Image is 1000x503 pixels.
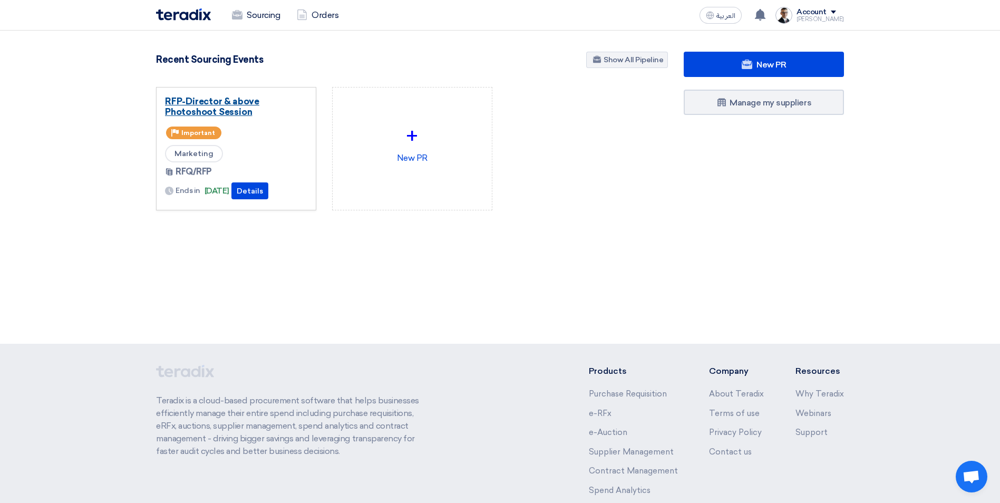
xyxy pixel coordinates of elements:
[709,365,764,378] li: Company
[341,120,483,152] div: +
[156,8,211,21] img: Teradix logo
[205,185,229,197] span: [DATE]
[589,447,674,457] a: Supplier Management
[341,96,483,189] div: New PR
[231,182,268,199] button: Details
[156,54,263,65] h4: Recent Sourcing Events
[224,4,288,27] a: Sourcing
[589,466,678,476] a: Contract Management
[589,428,627,437] a: e-Auction
[700,7,742,24] button: العربية
[795,409,831,418] a: Webinars
[756,60,786,70] span: New PR
[176,185,200,196] span: Ends in
[709,409,760,418] a: Terms of use
[795,389,844,399] a: Why Teradix
[165,96,307,117] a: RFP-Director & above Photoshoot Session
[288,4,347,27] a: Orders
[181,129,215,137] span: Important
[589,409,611,418] a: e-RFx
[775,7,792,24] img: Jamal_pic_no_background_1753695917957.png
[586,52,668,68] a: Show All Pipeline
[795,365,844,378] li: Resources
[709,389,764,399] a: About Teradix
[709,447,752,457] a: Contact us
[716,12,735,20] span: العربية
[165,145,223,162] span: Marketing
[797,16,844,22] div: [PERSON_NAME]
[795,428,828,437] a: Support
[176,166,212,178] span: RFQ/RFP
[709,428,762,437] a: Privacy Policy
[956,461,987,492] div: Open chat
[797,8,827,17] div: Account
[589,389,667,399] a: Purchase Requisition
[156,394,431,458] p: Teradix is a cloud-based procurement software that helps businesses efficiently manage their enti...
[589,486,651,495] a: Spend Analytics
[589,365,678,378] li: Products
[684,90,844,115] a: Manage my suppliers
